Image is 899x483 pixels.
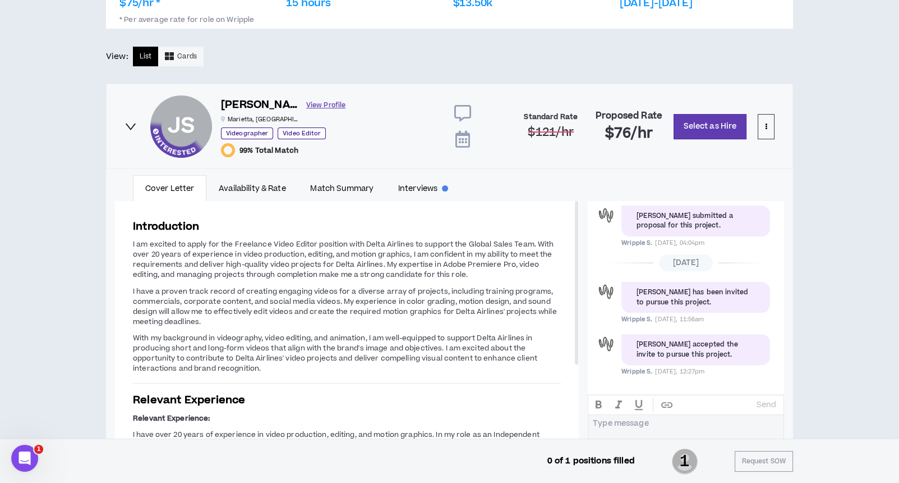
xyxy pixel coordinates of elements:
a: View Profile [306,95,345,115]
span: [DATE], 11:56am [655,315,704,323]
p: 0 of 1 positions filled [547,455,634,467]
span: Wripple S. [621,367,652,376]
span: I have a proven track record of creating engaging videos for a diverse array of projects, includi... [133,286,557,327]
span: Wripple S. [621,315,652,323]
p: * Per average rate for role on Wripple [119,11,780,24]
div: [PERSON_NAME] submitted a proposal for this project. [637,211,755,231]
button: UNDERLINE text [629,395,649,414]
button: create hypertext link [657,395,677,414]
h2: $76 /hr [605,125,653,143]
h3: Relevant Experience [133,393,561,408]
p: Send [757,400,776,410]
span: 99% Total Match [239,146,298,155]
strong: Relevant Experience: [133,413,210,423]
a: Availability & Rate [206,175,298,201]
span: With my background in videography, video editing, and animation, I am well-equipped to support De... [133,333,537,373]
span: Wripple S. [621,239,652,247]
div: Wripple S. [596,334,616,354]
button: Request SOW [735,451,793,472]
h6: [PERSON_NAME] [221,97,299,113]
a: Interviews [386,175,460,201]
p: Marietta , [GEOGRAPHIC_DATA] [221,115,299,124]
h4: Proposed Rate [596,111,662,121]
span: [DATE] [659,254,713,271]
h3: Introduction [133,219,561,234]
span: [DATE], 12:27pm [655,367,704,376]
button: BOLD text [588,395,608,414]
div: Wripple S. [596,206,616,225]
span: right [125,120,137,133]
span: I am excited to apply for the Freelance Video Editor position with Delta Airlines to support the ... [133,239,554,280]
h4: Standard Rate [524,113,578,121]
iframe: Intercom live chat [11,445,38,472]
button: Select as Hire [674,114,746,139]
div: Joe S. [150,95,212,157]
span: $121 /hr [528,124,573,140]
p: Videographer [221,127,273,139]
button: Send [752,397,781,413]
p: Video Editor [278,127,326,139]
a: Cover Letter [133,175,206,201]
span: 1 [34,445,43,454]
span: I have over 20 years of experience in video production, editing, and motion graphics. In my role ... [133,430,558,480]
span: 1 [672,448,698,476]
button: Cards [158,47,204,66]
button: ITALIC text [608,395,629,414]
span: [DATE], 04:04pm [655,239,704,247]
a: Match Summary [298,175,386,201]
div: [PERSON_NAME] has been invited to pursue this project. [637,288,755,307]
span: Cards [177,51,197,62]
p: View: [106,51,128,63]
div: [PERSON_NAME] accepted the invite to pursue this project. [637,340,755,359]
div: Wripple S. [596,282,616,302]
